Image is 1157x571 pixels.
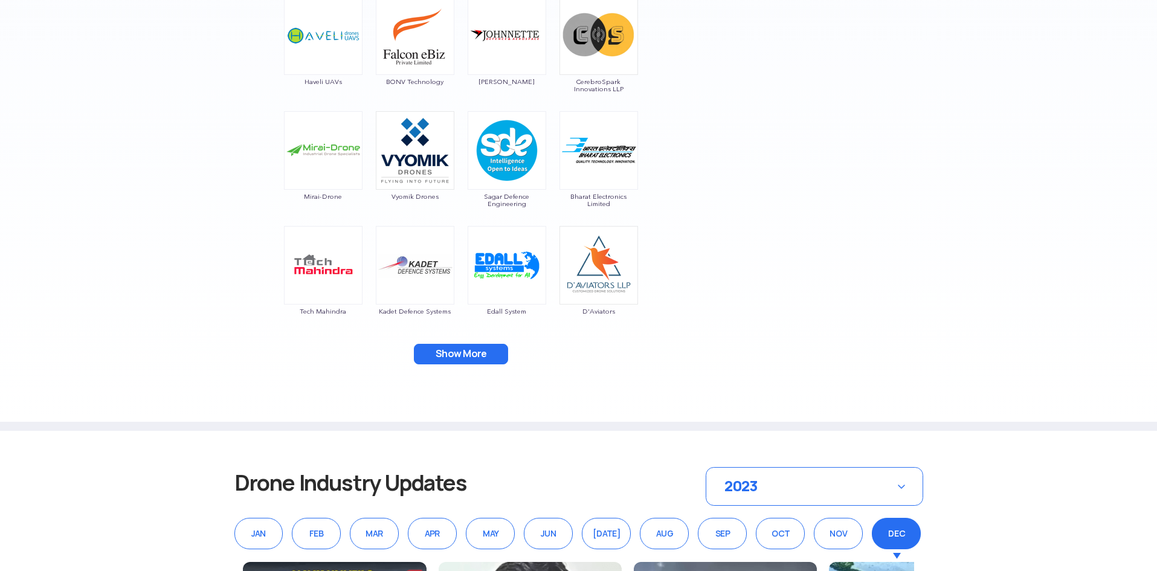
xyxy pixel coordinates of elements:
[283,144,363,200] a: Mirai-Drone
[467,308,547,315] span: Edall System
[283,193,363,200] span: Mirai-Drone
[375,144,455,200] a: Vyomik Drones
[283,30,363,85] a: Haveli UAVs
[724,477,758,495] span: 2023
[467,259,547,315] a: Edall System
[559,30,639,92] a: CerebroSpark Innovations LLP
[283,259,363,315] a: Tech Mahindra
[559,308,639,315] span: D'Aviators
[375,259,455,315] a: Kadet Defence Systems
[376,226,454,305] img: ic_kadet.png
[283,308,363,315] span: Tech Mahindra
[292,518,341,549] div: FEB
[467,30,547,85] a: [PERSON_NAME]
[467,193,547,207] span: Sagar Defence Engineering
[559,259,639,315] a: D'Aviators
[872,518,921,549] div: DEC
[467,78,547,85] span: [PERSON_NAME]
[468,111,546,190] img: ic_sagardefence.png
[375,78,455,85] span: BONV Technology
[375,308,455,315] span: Kadet Defence Systems
[283,78,363,85] span: Haveli UAVs
[350,518,399,549] div: MAR
[559,111,638,190] img: ic_bharatelectronics.png
[559,78,639,92] span: CerebroSpark Innovations LLP
[284,226,363,305] img: ic_techmahindra.png
[559,193,639,207] span: Bharat Electronics Limited
[559,144,639,207] a: Bharat Electronics Limited
[524,518,573,549] div: JUN
[375,30,455,85] a: BONV Technology
[814,518,863,549] div: NOV
[234,518,283,549] div: JAN
[582,518,631,549] div: [DATE]
[234,467,511,498] h3: Drone Industry Updates
[414,344,508,364] button: Show More
[284,111,363,190] img: ic_mirai-drones.png
[408,518,457,549] div: APR
[468,226,546,305] img: ic_edall.png
[466,518,515,549] div: MAY
[559,226,638,305] img: ic_daviators.png
[640,518,689,549] div: AUG
[698,518,747,549] div: SEP
[756,518,805,549] div: OCT
[376,111,454,190] img: ic_vyomik.png
[375,193,455,200] span: Vyomik Drones
[467,144,547,207] a: Sagar Defence Engineering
